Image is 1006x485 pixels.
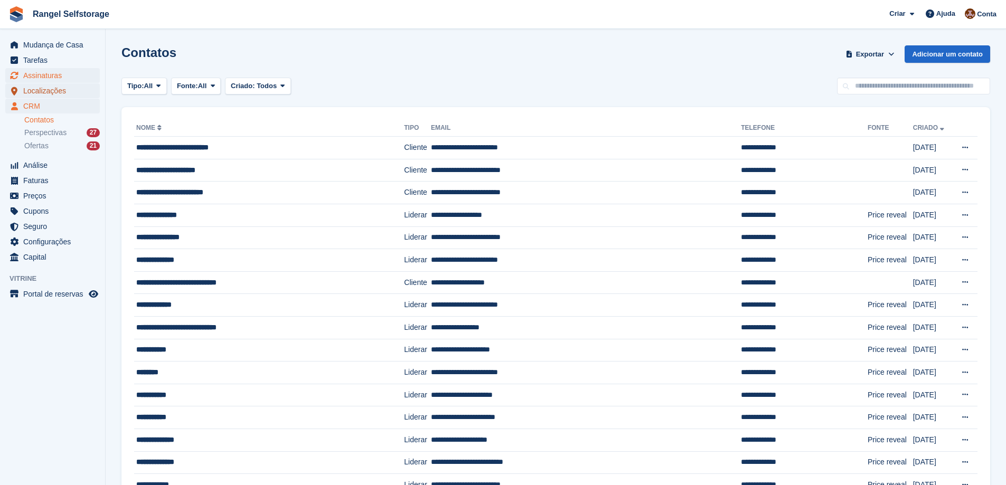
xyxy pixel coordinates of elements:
a: Loja de pré-visualização [87,288,100,300]
td: [DATE] [913,226,952,249]
td: Liderar [404,316,431,339]
td: Price reveal [868,429,913,451]
a: menu [5,250,100,264]
span: Mudança de Casa [23,37,87,52]
span: Conta [977,9,996,20]
td: Liderar [404,406,431,429]
td: Price reveal [868,249,913,272]
td: [DATE] [913,137,952,159]
a: Perspectivas 27 [24,127,100,138]
a: menu [5,99,100,113]
button: Tipo: All [121,78,167,95]
span: Portal de reservas [23,287,87,301]
a: menu [5,234,100,249]
span: Capital [23,250,87,264]
span: Perspectivas [24,128,67,138]
img: stora-icon-8386f47178a22dfd0bd8f6a31ec36ba5ce8667c1dd55bd0f319d3a0aa187defe.svg [8,6,24,22]
a: menu [5,287,100,301]
td: [DATE] [913,429,952,451]
span: Faturas [23,173,87,188]
td: Price reveal [868,362,913,384]
span: Criar [889,8,905,19]
td: Liderar [404,362,431,384]
td: [DATE] [913,362,952,384]
span: Todos [257,82,277,90]
td: [DATE] [913,384,952,406]
td: Liderar [404,226,431,249]
td: Price reveal [868,204,913,226]
td: Price reveal [868,339,913,362]
button: Exportar [843,45,896,63]
td: Liderar [404,204,431,226]
td: Price reveal [868,451,913,474]
td: [DATE] [913,294,952,317]
th: Tipo [404,120,431,137]
a: menu [5,53,100,68]
span: Configurações [23,234,87,249]
a: menu [5,83,100,98]
td: Cliente [404,271,431,294]
td: [DATE] [913,159,952,182]
td: [DATE] [913,316,952,339]
td: Liderar [404,384,431,406]
span: Assinaturas [23,68,87,83]
span: Ajuda [936,8,955,19]
td: [DATE] [913,249,952,272]
td: [DATE] [913,204,952,226]
a: menu [5,188,100,203]
span: CRM [23,99,87,113]
td: [DATE] [913,271,952,294]
span: Exportar [856,49,884,60]
th: Telefone [741,120,868,137]
span: Localizações [23,83,87,98]
th: Email [431,120,741,137]
a: Nome [136,124,164,131]
a: Contatos [24,115,100,125]
span: Criado: [231,82,255,90]
th: Fonte [868,120,913,137]
td: [DATE] [913,406,952,429]
td: Liderar [404,429,431,451]
a: menu [5,37,100,52]
button: Criado: Todos [225,78,291,95]
button: Fonte: All [171,78,221,95]
td: Liderar [404,339,431,362]
td: Cliente [404,159,431,182]
a: menu [5,173,100,188]
td: [DATE] [913,182,952,204]
td: Cliente [404,182,431,204]
td: Price reveal [868,406,913,429]
span: Seguro [23,219,87,234]
span: Ofertas [24,141,49,151]
td: Price reveal [868,316,913,339]
div: 27 [87,128,100,137]
a: Rangel Selfstorage [29,5,114,23]
span: Fonte: [177,81,198,91]
a: Criado [913,124,946,131]
span: All [198,81,207,91]
td: Price reveal [868,384,913,406]
h1: Contatos [121,45,176,60]
a: menu [5,219,100,234]
td: [DATE] [913,339,952,362]
td: Liderar [404,294,431,317]
a: menu [5,204,100,218]
span: All [144,81,153,91]
td: Liderar [404,249,431,272]
img: Nuno Goncalves [965,8,975,19]
span: Tarefas [23,53,87,68]
td: Cliente [404,137,431,159]
td: Price reveal [868,226,913,249]
span: Preços [23,188,87,203]
a: Adicionar um contato [905,45,990,63]
span: Vitrine [10,273,105,284]
a: Ofertas 21 [24,140,100,151]
a: menu [5,158,100,173]
a: menu [5,68,100,83]
td: [DATE] [913,451,952,474]
div: 21 [87,141,100,150]
span: Tipo: [127,81,144,91]
td: Price reveal [868,294,913,317]
span: Cupons [23,204,87,218]
td: Liderar [404,451,431,474]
